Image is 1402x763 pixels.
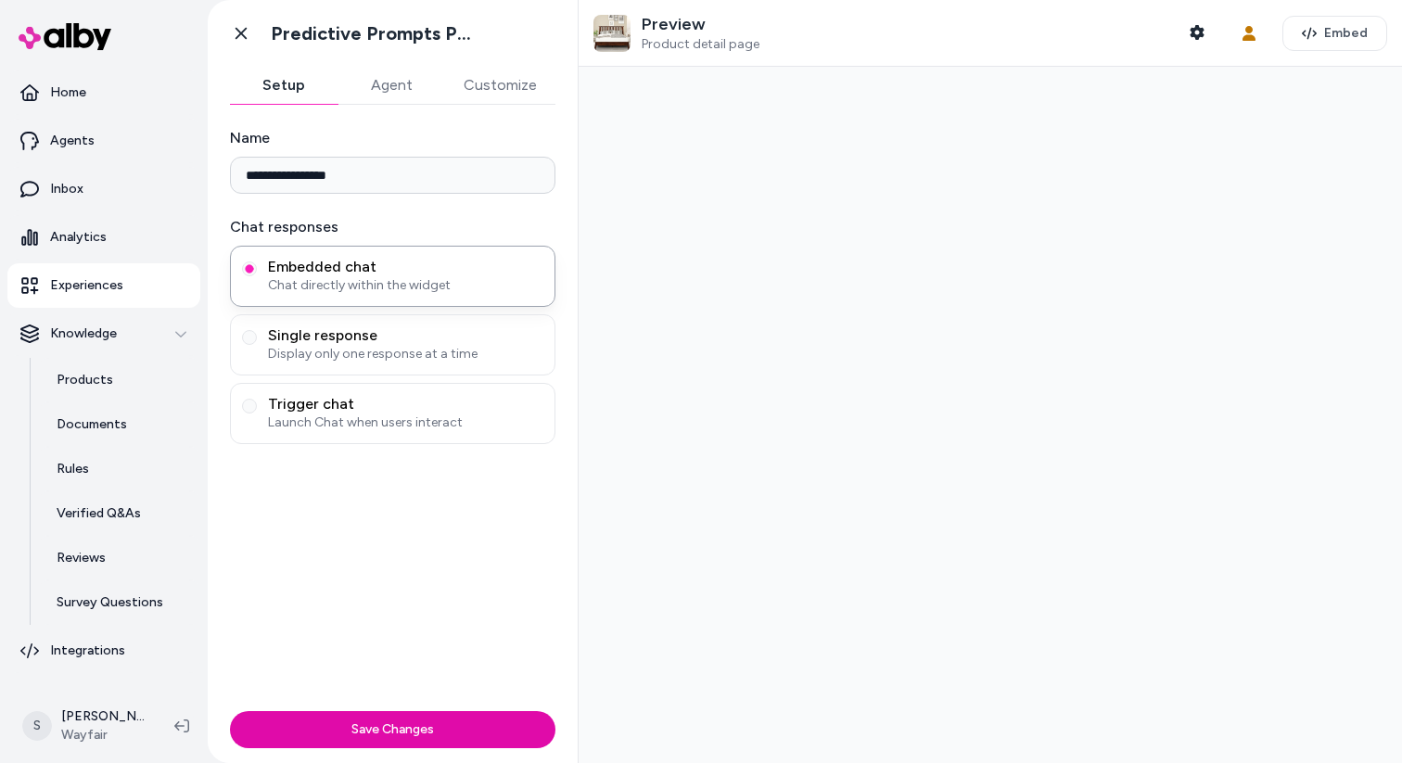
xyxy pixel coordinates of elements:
a: Products [38,358,200,402]
span: S [22,711,52,741]
a: Survey Questions [38,580,200,625]
button: Trigger chatLaunch Chat when users interact [242,399,257,413]
a: Home [7,70,200,115]
span: Trigger chat [268,395,543,413]
button: Embedded chatChat directly within the widget [242,261,257,276]
button: Customize [445,67,555,104]
p: Inbox [50,180,83,198]
span: Single response [268,326,543,345]
button: Setup [230,67,338,104]
p: Reviews [57,549,106,567]
span: Embedded chat [268,258,543,276]
span: Display only one response at a time [268,345,543,363]
p: [PERSON_NAME] [61,707,145,726]
a: Experiences [7,263,200,308]
label: Name [230,127,555,149]
button: Save Changes [230,711,555,748]
h1: Predictive Prompts PDP [271,22,479,45]
p: Documents [57,415,127,434]
a: Reviews [38,536,200,580]
button: Embed [1282,16,1387,51]
span: Wayfair [61,726,145,744]
img: alby Logo [19,23,111,50]
a: Inbox [7,167,200,211]
a: Analytics [7,215,200,260]
button: Knowledge [7,312,200,356]
label: Chat responses [230,216,555,238]
button: Agent [338,67,445,104]
a: Integrations [7,629,200,673]
button: S[PERSON_NAME]Wayfair [11,696,159,756]
p: Agents [50,132,95,150]
a: Agents [7,119,200,163]
p: Preview [642,14,759,35]
img: Kaylin Premium Solid Wood Platform Bed Frame with Headboard – 800 lb Capacity, No Box Spring Need... [593,15,631,52]
p: Experiences [50,276,123,295]
p: Products [57,371,113,389]
p: Analytics [50,228,107,247]
span: Product detail page [642,36,759,53]
span: Chat directly within the widget [268,276,543,295]
p: Rules [57,460,89,478]
a: Documents [38,402,200,447]
button: Single responseDisplay only one response at a time [242,330,257,345]
p: Home [50,83,86,102]
span: Launch Chat when users interact [268,413,543,432]
a: Rules [38,447,200,491]
p: Knowledge [50,324,117,343]
p: Verified Q&As [57,504,141,523]
span: Embed [1324,24,1368,43]
a: Verified Q&As [38,491,200,536]
p: Integrations [50,642,125,660]
p: Survey Questions [57,593,163,612]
